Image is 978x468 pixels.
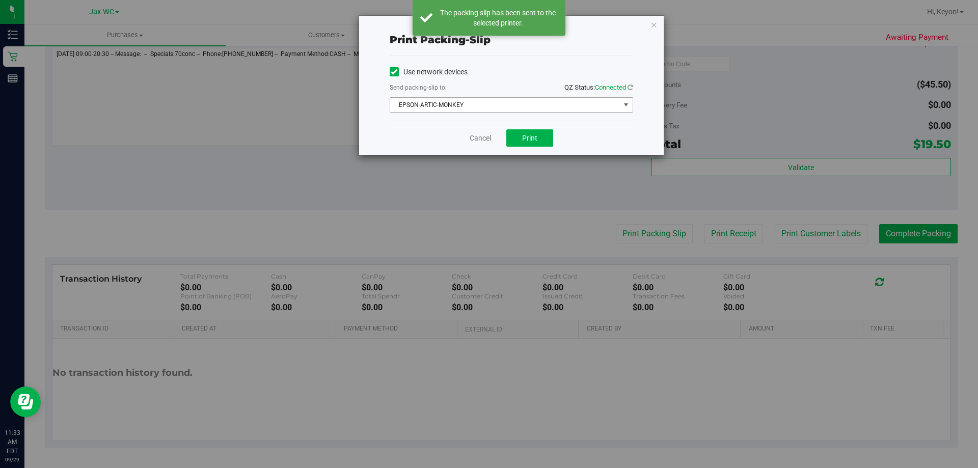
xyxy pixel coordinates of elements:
div: The packing slip has been sent to the selected printer. [438,8,558,28]
span: EPSON-ARTIC-MONKEY [390,98,620,112]
iframe: Resource center [10,387,41,417]
span: Connected [595,84,626,91]
span: select [619,98,632,112]
button: Print [506,129,553,147]
label: Send packing-slip to: [390,83,447,92]
label: Use network devices [390,67,468,77]
span: Print packing-slip [390,34,491,46]
span: Print [522,134,537,142]
a: Cancel [470,133,491,144]
span: QZ Status: [564,84,633,91]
